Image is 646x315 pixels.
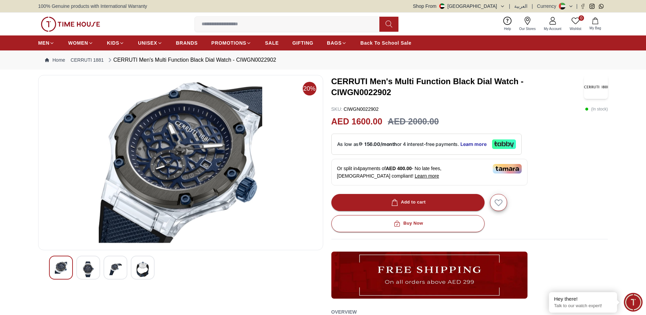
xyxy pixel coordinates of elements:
[176,40,198,46] span: BRANDS
[327,40,342,46] span: BAGS
[265,40,279,46] span: SALE
[265,37,279,49] a: SALE
[392,220,423,227] div: Buy Now
[303,82,316,95] span: 20%
[509,3,510,10] span: |
[45,57,65,63] a: Home
[493,164,522,174] img: Tamara
[388,115,439,128] h3: AED 2000.00
[82,261,94,277] img: CERRUTI Men's Multi Function Black Dial Watch - CIWGN0022902
[589,4,595,9] a: Instagram
[38,3,147,10] span: 100% Genuine products with International Warranty
[331,252,527,299] img: ...
[331,159,527,185] div: Or split in 4 payments of - No late fees, [DEMOGRAPHIC_DATA] compliant!
[331,194,485,211] button: Add to cart
[292,37,313,49] a: GIFTING
[109,261,122,277] img: CERRUTI Men's Multi Function Black Dial Watch - CIWGN0022902
[331,215,485,232] button: Buy Now
[501,26,514,31] span: Help
[541,26,564,31] span: My Account
[176,37,198,49] a: BRANDS
[576,3,578,10] span: |
[107,56,276,64] div: CERRUTI Men's Multi Function Black Dial Watch - CIWGN0022902
[599,4,604,9] a: Whatsapp
[386,166,412,171] span: AED 400.00
[360,37,411,49] a: Back To School Sale
[537,3,559,10] div: Currency
[360,40,411,46] span: Back To School Sale
[566,15,585,33] a: 0Wishlist
[55,261,67,274] img: CERRUTI Men's Multi Function Black Dial Watch - CIWGN0022902
[413,3,505,10] button: Shop From[GEOGRAPHIC_DATA]
[211,37,252,49] a: PROMOTIONS
[532,3,533,10] span: |
[68,40,88,46] span: WOMEN
[292,40,313,46] span: GIFTING
[624,293,643,312] div: Chat Widget
[211,40,247,46] span: PROMOTIONS
[587,26,604,31] span: My Bag
[41,17,100,32] img: ...
[331,106,343,112] span: SKU :
[70,57,104,63] a: CERRUTI 1881
[331,106,379,112] p: CIWGN0022902
[138,40,157,46] span: UNISEX
[585,16,605,32] button: My Bag
[554,296,612,302] div: Hey there!
[579,15,584,21] span: 0
[514,3,527,10] button: العربية
[390,198,426,206] div: Add to cart
[415,173,439,179] span: Learn more
[585,106,608,112] p: ( In stock )
[138,37,162,49] a: UNISEX
[580,4,585,9] a: Facebook
[331,76,584,98] h3: CERRUTI Men's Multi Function Black Dial Watch - CIWGN0022902
[500,15,515,33] a: Help
[515,15,540,33] a: Our Stores
[68,37,93,49] a: WOMEN
[584,75,608,99] img: CERRUTI Men's Multi Function Black Dial Watch - CIWGN0022902
[439,3,445,9] img: United Arab Emirates
[107,37,124,49] a: KIDS
[327,37,347,49] a: BAGS
[107,40,119,46] span: KIDS
[517,26,538,31] span: Our Stores
[567,26,584,31] span: Wishlist
[137,261,149,277] img: CERRUTI Men's Multi Function Black Dial Watch - CIWGN0022902
[331,115,382,128] h2: AED 1600.00
[38,37,54,49] a: MEN
[38,40,49,46] span: MEN
[44,81,317,244] img: CERRUTI Men's Multi Function Black Dial Watch - CIWGN0022902
[554,303,612,309] p: Talk to our watch expert!
[38,50,608,70] nav: Breadcrumb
